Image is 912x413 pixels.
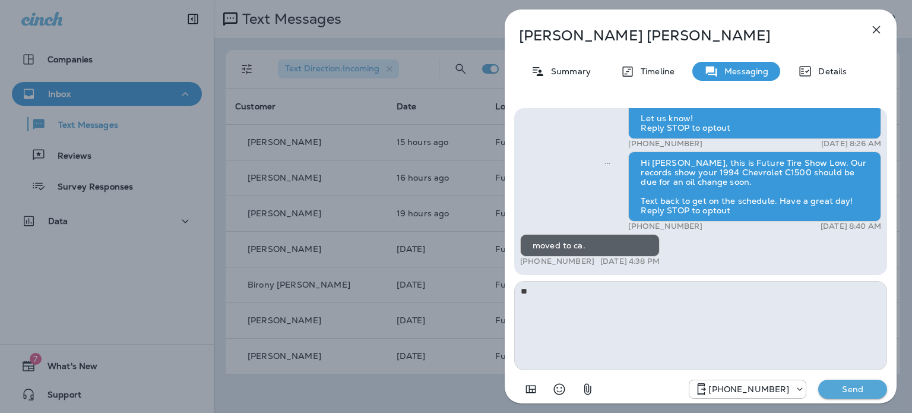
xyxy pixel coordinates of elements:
button: Add in a premade template [519,377,543,401]
p: Timeline [635,67,674,76]
div: Hi [PERSON_NAME], this is Future Tire Show Low. Our records show your 1994 Chevrolet C1500 should... [628,152,881,222]
p: [PHONE_NUMBER] [708,384,789,394]
div: moved to ca. [520,234,660,257]
p: [PHONE_NUMBER] [520,257,594,266]
div: +1 (928) 232-1970 [689,382,806,396]
button: Select an emoji [547,377,571,401]
p: [DATE] 4:38 PM [600,257,660,266]
p: [PERSON_NAME] [PERSON_NAME] [519,27,843,44]
p: Details [812,67,847,76]
p: [PHONE_NUMBER] [628,139,702,149]
button: Send [818,380,887,399]
p: [DATE] 8:40 AM [821,222,881,231]
p: Send [828,384,878,395]
p: Messaging [718,67,768,76]
span: Sent [604,157,610,168]
p: [PHONE_NUMBER] [628,222,702,231]
p: Summary [545,67,591,76]
p: [DATE] 8:26 AM [821,139,881,149]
